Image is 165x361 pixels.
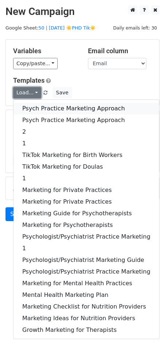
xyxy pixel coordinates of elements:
a: Marketing for Psychotherapists [14,219,159,231]
a: Daily emails left: 30 [111,25,160,31]
a: Psych Practice Marketing Approach [14,103,159,114]
a: Growth Marketing for Therapists [14,324,159,336]
iframe: Chat Widget [128,326,165,361]
a: Psychologist/Psychiatrist Marketing Guide [14,254,159,266]
a: Templates [13,76,45,84]
h5: Email column [88,47,152,55]
a: Mental Health Marketing Plan [14,289,159,301]
a: Marketing Ideas for Nutrition Providers [14,313,159,324]
button: Save [53,87,72,98]
a: Psych Practice Marketing Approach [14,114,159,126]
a: Marketing for Private Practices [14,196,159,208]
a: Copy/paste... [13,58,58,69]
a: 50 | [DATE] ☀️PHD Tik☀️ [38,25,96,31]
a: Psychologist/Psychiatrist Practice Marketing [14,266,159,278]
a: Send [5,207,30,221]
a: TikTok Marketing for Birth Workers [14,149,159,161]
a: 1 [14,173,159,184]
h5: Variables [13,47,77,55]
a: Psychologist/Psychiatrist Practice Marketing [14,231,159,243]
a: 2 [14,126,159,138]
h2: New Campaign [5,5,160,18]
a: 1 [14,138,159,149]
a: TikTok Marketing for Doulas [14,161,159,173]
a: Marketing for Mental Health Practices [14,278,159,289]
a: Marketing Checklist for Nutrition Providers [14,301,159,313]
small: Google Sheet: [5,25,96,31]
a: Marketing Guide for Psychotherapists [14,208,159,219]
a: 1 [14,243,159,254]
a: Load... [13,87,41,98]
a: Marketing for Private Practices [14,184,159,196]
span: Daily emails left: 30 [111,24,160,32]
